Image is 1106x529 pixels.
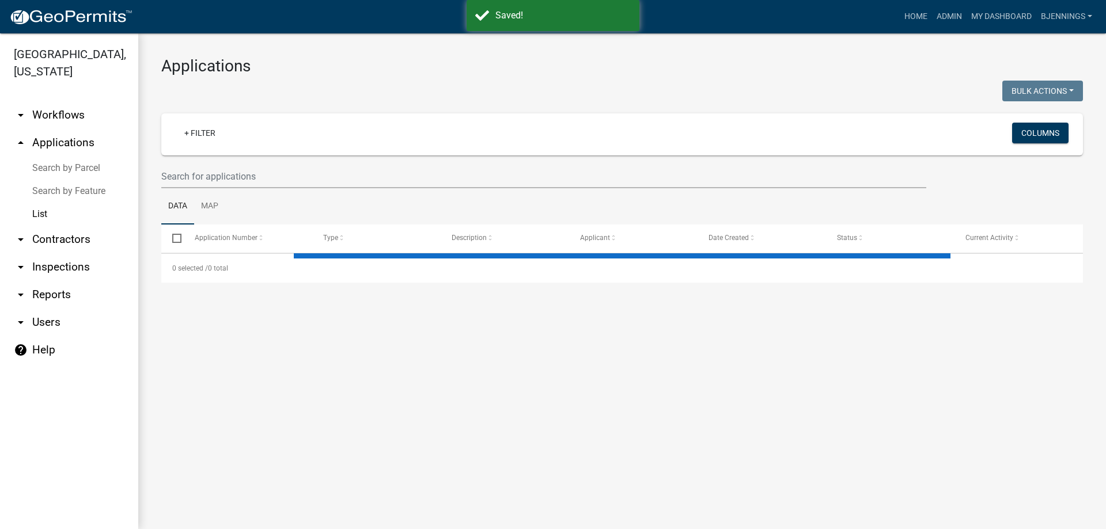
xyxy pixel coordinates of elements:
[161,56,1083,76] h3: Applications
[837,234,857,242] span: Status
[967,6,1036,28] a: My Dashboard
[580,234,610,242] span: Applicant
[14,136,28,150] i: arrow_drop_up
[452,234,487,242] span: Description
[569,224,698,252] datatable-header-cell: Applicant
[495,9,631,22] div: Saved!
[194,188,225,225] a: Map
[14,260,28,274] i: arrow_drop_down
[175,123,225,143] a: + Filter
[709,234,749,242] span: Date Created
[161,188,194,225] a: Data
[441,224,569,252] datatable-header-cell: Description
[183,224,312,252] datatable-header-cell: Application Number
[900,6,932,28] a: Home
[14,288,28,302] i: arrow_drop_down
[323,234,338,242] span: Type
[312,224,440,252] datatable-header-cell: Type
[955,224,1083,252] datatable-header-cell: Current Activity
[14,315,28,329] i: arrow_drop_down
[14,108,28,122] i: arrow_drop_down
[698,224,826,252] datatable-header-cell: Date Created
[14,233,28,246] i: arrow_drop_down
[161,254,1083,283] div: 0 total
[932,6,967,28] a: Admin
[826,224,955,252] datatable-header-cell: Status
[1036,6,1097,28] a: bjennings
[161,165,926,188] input: Search for applications
[172,264,208,272] span: 0 selected /
[195,234,257,242] span: Application Number
[161,224,183,252] datatable-header-cell: Select
[14,343,28,357] i: help
[965,234,1013,242] span: Current Activity
[1012,123,1069,143] button: Columns
[1002,81,1083,101] button: Bulk Actions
